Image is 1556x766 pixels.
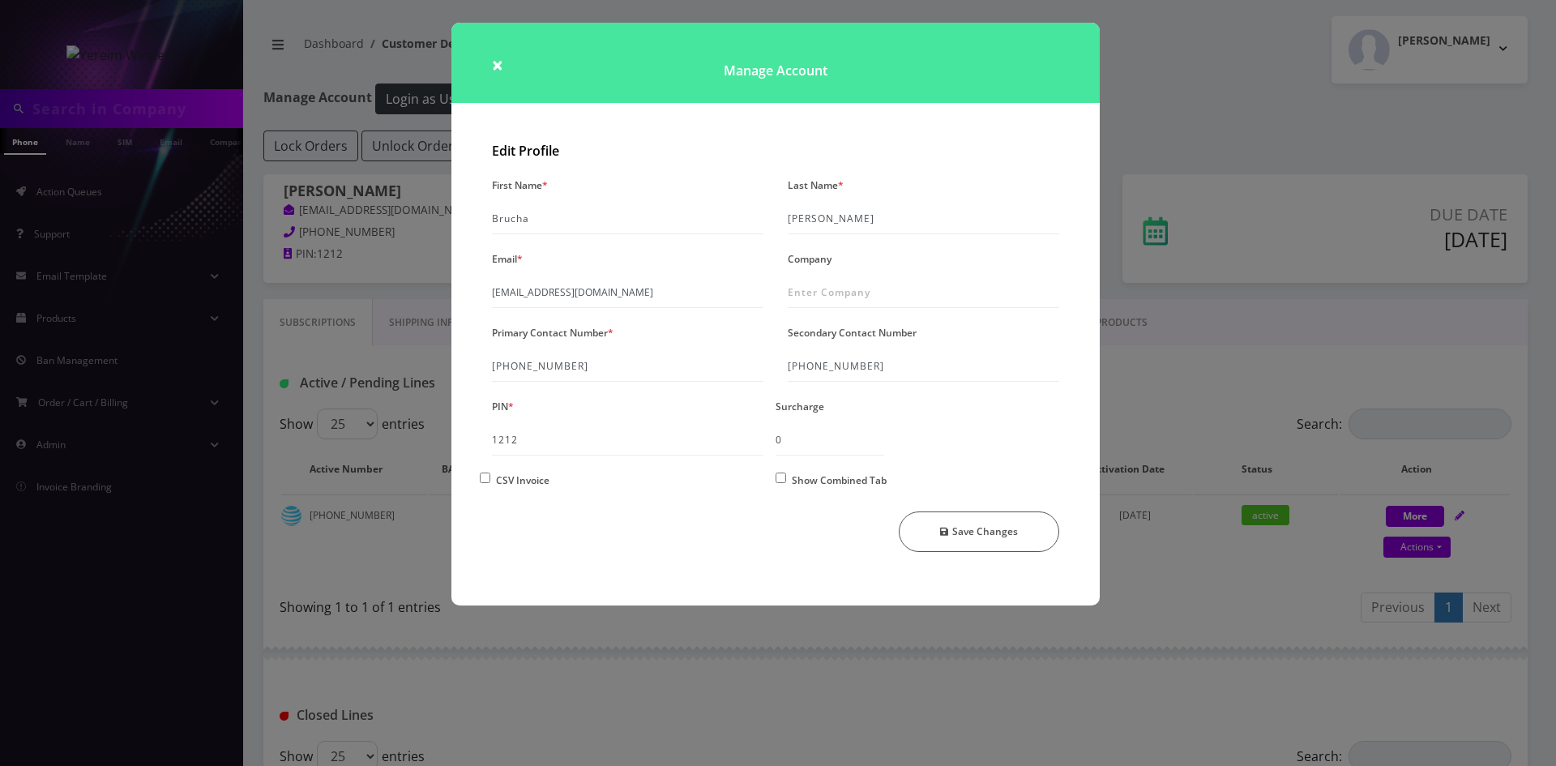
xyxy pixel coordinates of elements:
[496,469,549,492] label: CSV Invoice
[492,425,763,456] input: XXXX
[776,425,884,456] input: XX
[492,51,503,78] span: ×
[788,173,844,197] label: Last Name
[788,247,831,271] label: Company
[776,395,824,418] label: Surcharge
[492,247,523,271] label: Email
[492,395,514,418] label: PIN
[788,203,1059,234] input: Enter Last Name
[492,143,1059,159] h2: Edit Profile
[492,277,763,308] input: Enter Email Address
[788,321,917,344] label: Secondary Contact Number
[788,277,1059,308] input: Enter Company
[451,23,1100,103] h1: Manage Account
[492,55,503,75] button: Close
[492,321,613,344] label: Primary Contact Number
[492,173,548,197] label: First Name
[792,469,887,492] label: Show Combined Tab
[899,511,1060,552] button: Save Changes
[492,203,763,234] input: Enter First Name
